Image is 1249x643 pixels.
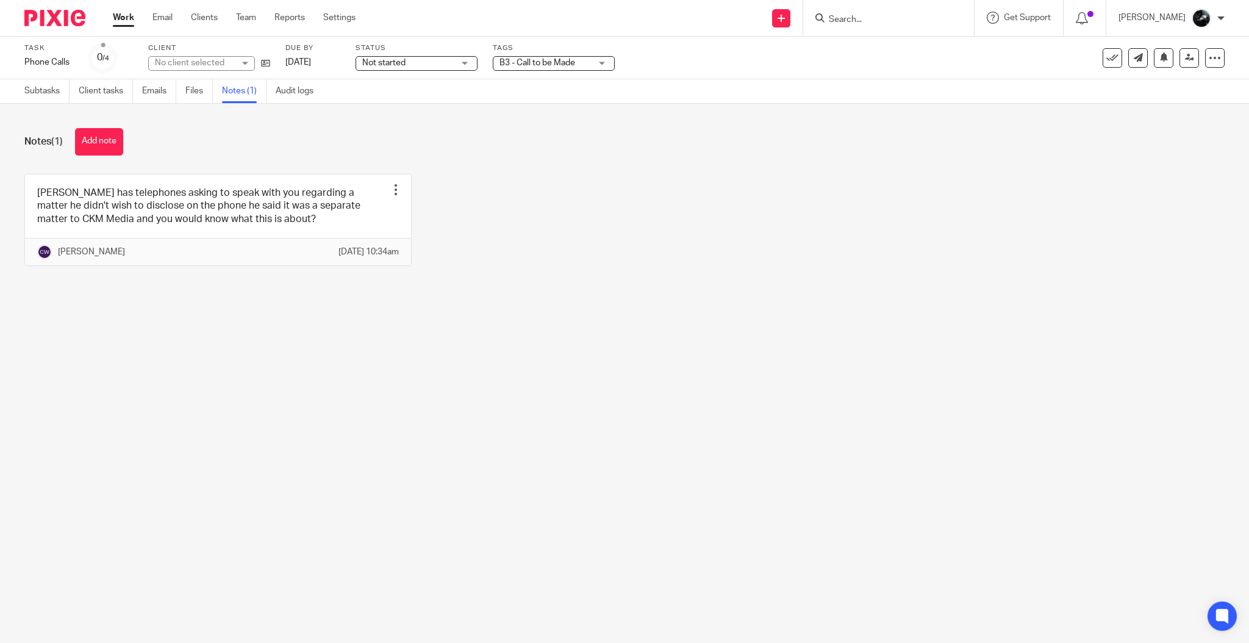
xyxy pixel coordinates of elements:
[222,79,267,103] a: Notes (1)
[113,12,134,24] a: Work
[493,43,615,53] label: Tags
[24,10,85,26] img: Pixie
[102,55,109,62] small: /4
[1004,13,1051,22] span: Get Support
[338,246,399,258] p: [DATE] 10:34am
[274,12,305,24] a: Reports
[285,58,311,66] span: [DATE]
[362,59,406,67] span: Not started
[185,79,213,103] a: Files
[24,43,73,53] label: Task
[51,137,63,146] span: (1)
[1192,9,1211,28] img: 1000002122.jpg
[323,12,356,24] a: Settings
[97,51,109,65] div: 0
[148,43,270,53] label: Client
[276,79,323,103] a: Audit logs
[356,43,478,53] label: Status
[828,15,937,26] input: Search
[37,245,52,259] img: svg%3E
[236,12,256,24] a: Team
[155,57,234,69] div: No client selected
[75,128,123,156] button: Add note
[24,56,73,68] div: Phone Calls
[24,79,70,103] a: Subtasks
[1118,12,1186,24] p: [PERSON_NAME]
[285,43,340,53] label: Due by
[142,79,176,103] a: Emails
[191,12,218,24] a: Clients
[152,12,173,24] a: Email
[499,59,575,67] span: B3 - Call to be Made
[58,246,125,258] p: [PERSON_NAME]
[24,135,63,148] h1: Notes
[79,79,133,103] a: Client tasks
